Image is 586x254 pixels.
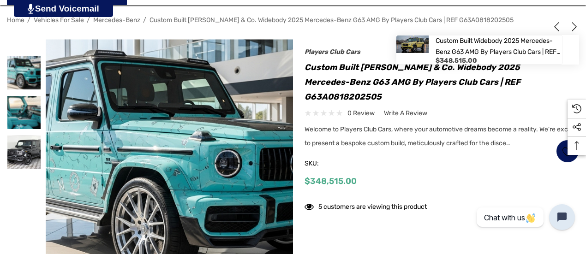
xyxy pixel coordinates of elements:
a: Next [566,22,579,31]
a: Custom Built [PERSON_NAME] & Co. Widebody 2025 Mercedes-Benz G63 AMG by Players Club Cars | REF G... [149,16,514,24]
a: Vehicles For Sale [34,16,84,24]
svg: Social Media [572,123,581,132]
span: SKU: [305,157,351,170]
svg: Wish List [562,146,573,157]
a: Previous [552,22,565,31]
img: Custom Built Widebody 2025 Mercedes-Benz G63 AMG by Players Club Cars | REF G63A0818202506 [396,35,429,53]
span: Write a Review [384,109,427,118]
h1: Custom Built [PERSON_NAME] & Co. Widebody 2025 Mercedes-Benz G63 AMG by Players Club Cars | REF G... [305,60,579,104]
nav: Breadcrumb [7,12,579,28]
img: Custom Built Tiffany & Co. Widebody 2025 Mercedes-Benz G63 AMG by Players Club Cars | REF G63A081... [7,96,41,129]
a: Home [7,16,24,24]
a: Players Club Cars [305,48,360,56]
a: Write a Review [384,107,427,119]
span: $348,515.00 [436,57,477,65]
svg: Recently Viewed [572,104,581,113]
img: Custom Built Tiffany & Co. Widebody 2025 Mercedes-Benz G63 AMG by Players Club Cars | REF G63A081... [7,56,41,89]
div: 5 customers are viewing this product [305,198,427,213]
span: $348,515.00 [305,176,357,186]
svg: Top [568,141,586,150]
img: PjwhLS0gR2VuZXJhdG9yOiBHcmF2aXQuaW8gLS0+PHN2ZyB4bWxucz0iaHR0cDovL3d3dy53My5vcmcvMjAwMC9zdmciIHhtb... [28,4,34,14]
span: Welcome to Players Club Cars, where your automotive dreams become a reality. We're excited to pre... [305,125,579,147]
img: Custom Built Tiffany & Co. Widebody 2025 Mercedes-Benz G63 AMG by Players Club Cars | REF G63A081... [7,136,41,169]
a: Mercedes-Benz [93,16,140,24]
span: 0 review [347,107,375,119]
a: Custom Built Widebody 2025 Mercedes-Benz G63 AMG by Players Club Cars | REF G63A0818202506 [436,35,562,58]
a: Wish List [556,140,579,163]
